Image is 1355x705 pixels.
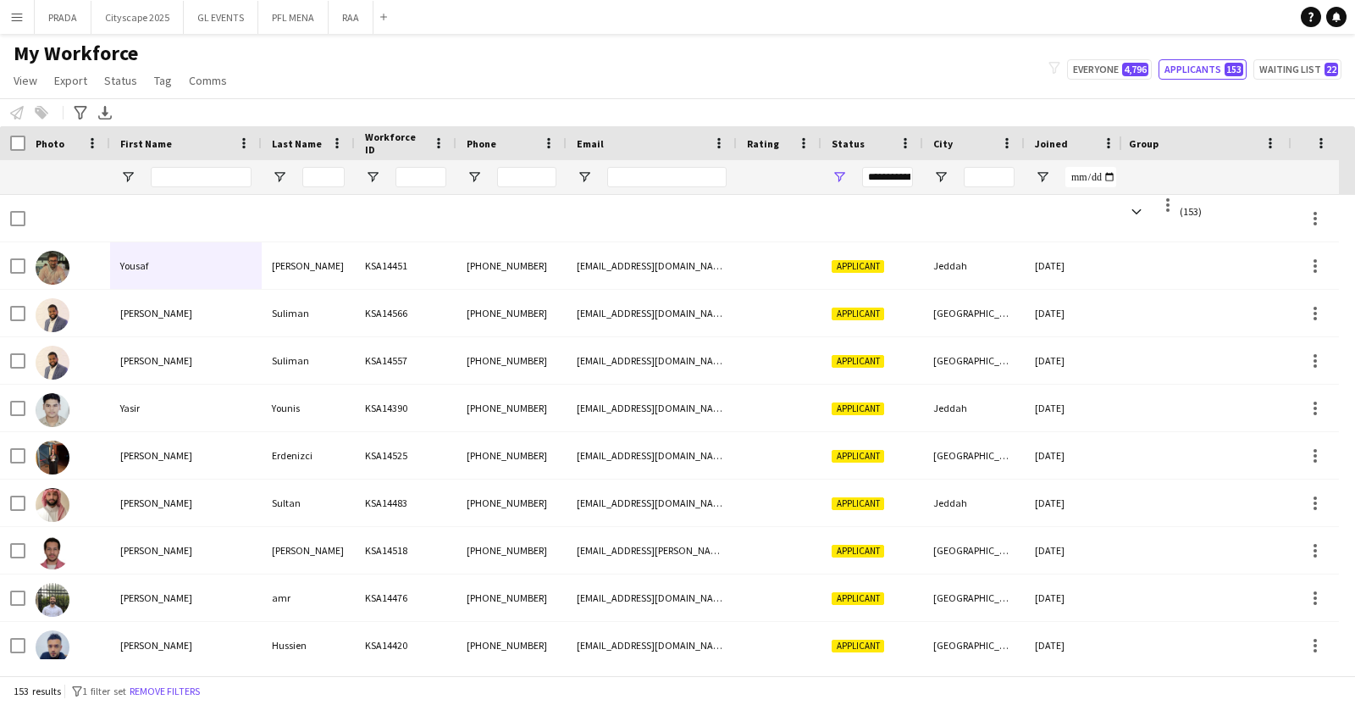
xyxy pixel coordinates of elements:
div: KSA14483 [355,480,456,526]
span: 153 [1225,63,1243,76]
div: [PHONE_NUMBER] [456,622,567,669]
span: First Name [120,137,172,150]
div: KSA14476 [355,575,456,621]
div: [PHONE_NUMBER] [456,480,567,526]
div: [DATE] [1025,622,1126,669]
span: Applicant [832,497,884,510]
a: Tag [147,69,179,92]
button: Open Filter Menu [1035,169,1050,185]
img: Ahmed Suliman [36,346,69,380]
div: KSA14518 [355,527,456,574]
a: Comms [182,69,234,92]
button: Waiting list22 [1253,59,1341,80]
div: [EMAIL_ADDRESS][DOMAIN_NAME] [567,242,737,289]
span: Comms [189,73,227,88]
input: City Filter Input [964,167,1015,187]
div: KSA14525 [355,432,456,479]
input: Workforce ID Filter Input [395,167,446,187]
button: Open Filter Menu [467,169,482,185]
div: [PERSON_NAME] [262,242,355,289]
div: KSA14557 [355,337,456,384]
div: [EMAIL_ADDRESS][DOMAIN_NAME] [567,432,737,479]
img: Yousaf Omar [36,251,69,285]
input: Email Filter Input [607,167,727,187]
app-action-btn: Export XLSX [95,103,115,123]
span: 1 filter set [82,685,126,697]
div: [PHONE_NUMBER] [456,575,567,621]
img: Amir Al Sayed Amir Al Sayed [36,536,69,569]
button: Cityscape 2025 [91,1,184,34]
button: Open Filter Menu [120,169,135,185]
div: Erdenizci [262,432,355,479]
button: Open Filter Menu [832,169,847,185]
div: amr [262,575,355,621]
span: My Workforce [14,41,138,66]
span: Status [104,73,137,88]
div: [EMAIL_ADDRESS][DOMAIN_NAME] [567,385,737,431]
button: Open Filter Menu [365,169,380,185]
div: KSA14451 [355,242,456,289]
span: Export [54,73,87,88]
div: Suliman [262,290,355,336]
div: [DATE] [1025,527,1126,574]
div: [GEOGRAPHIC_DATA] [923,290,1025,336]
input: Joined Filter Input [1065,167,1116,187]
app-action-btn: Advanced filters [70,103,91,123]
img: Abdulaziz Sultan [36,488,69,522]
div: Jeddah [923,480,1025,526]
span: Group [1129,137,1159,150]
div: [DATE] [1025,480,1126,526]
span: Applicant [832,355,884,368]
a: Status [97,69,144,92]
div: Hussien [262,622,355,669]
div: [DATE] [1025,432,1126,479]
a: Export [47,69,94,92]
div: Suliman [262,337,355,384]
div: Jeddah [923,385,1025,431]
span: Applicant [832,450,884,463]
div: [PERSON_NAME] [110,527,262,574]
div: [DATE] [1025,337,1126,384]
div: [EMAIL_ADDRESS][DOMAIN_NAME] [567,337,737,384]
div: [GEOGRAPHIC_DATA] [923,337,1025,384]
button: PRADA [35,1,91,34]
span: Joined [1035,137,1068,150]
div: [GEOGRAPHIC_DATA] [923,575,1025,621]
div: [PHONE_NUMBER] [456,432,567,479]
div: [DATE] [1025,575,1126,621]
button: Open Filter Menu [577,169,592,185]
span: Tag [154,73,172,88]
div: Younis [262,385,355,431]
button: Remove filters [126,682,203,701]
div: [PERSON_NAME] [110,290,262,336]
span: Email [577,137,604,150]
div: [GEOGRAPHIC_DATA] [923,432,1025,479]
div: KSA14390 [355,385,456,431]
div: [PHONE_NUMBER] [456,242,567,289]
button: Open Filter Menu [933,169,948,185]
div: [PERSON_NAME] [110,432,262,479]
button: RAA [329,1,373,34]
span: Applicant [832,402,884,415]
span: Applicant [832,640,884,652]
span: Applicant [832,592,884,605]
div: KSA14420 [355,622,456,669]
span: Applicant [832,545,884,558]
button: Open Filter Menu [272,169,287,185]
span: 4,796 [1122,63,1148,76]
img: Osama Hussien [36,630,69,664]
button: Everyone4,796 [1067,59,1152,80]
div: [EMAIL_ADDRESS][DOMAIN_NAME] [567,575,737,621]
span: 22 [1325,63,1338,76]
span: Status [832,137,865,150]
div: KSA14566 [355,290,456,336]
div: [PHONE_NUMBER] [456,385,567,431]
div: [DATE] [1025,242,1126,289]
div: [PERSON_NAME] [110,337,262,384]
img: Ahmed Suliman [36,298,69,332]
span: Phone [467,137,496,150]
img: Sıla Erdenizci [36,441,69,475]
span: Photo [36,137,64,150]
button: Applicants153 [1159,59,1247,80]
a: View [7,69,44,92]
